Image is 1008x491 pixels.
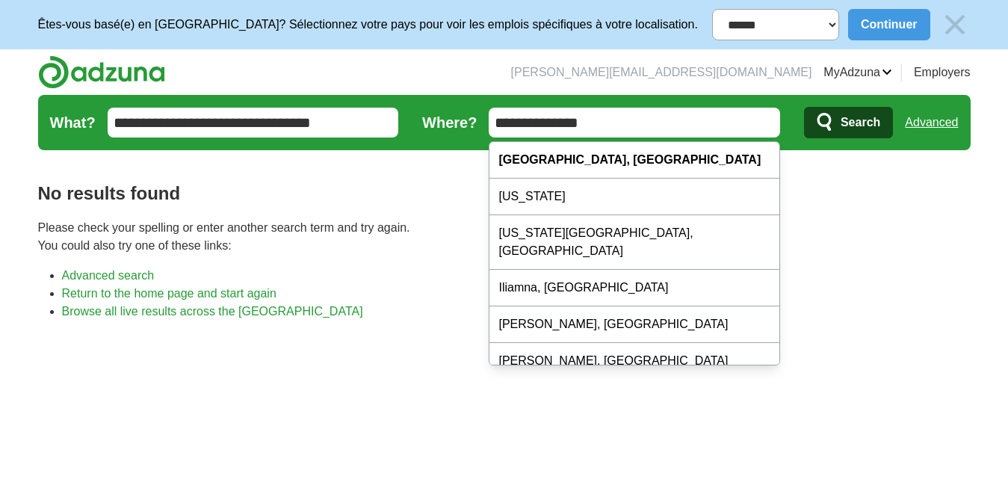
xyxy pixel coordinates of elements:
[823,64,892,81] a: MyAdzuna
[489,306,779,343] div: [PERSON_NAME], [GEOGRAPHIC_DATA]
[939,9,971,40] img: icon_close_no_bg.svg
[62,305,363,318] a: Browse all live results across the [GEOGRAPHIC_DATA]
[50,111,96,134] label: What?
[38,180,971,207] h1: No results found
[804,107,893,138] button: Search
[489,215,779,270] div: [US_STATE][GEOGRAPHIC_DATA], [GEOGRAPHIC_DATA]
[38,219,971,255] p: Please check your spelling or enter another search term and try again. You could also try one of ...
[511,64,812,81] li: [PERSON_NAME][EMAIL_ADDRESS][DOMAIN_NAME]
[422,111,477,134] label: Where?
[914,64,971,81] a: Employers
[498,153,761,166] strong: [GEOGRAPHIC_DATA], [GEOGRAPHIC_DATA]
[38,16,698,34] p: Êtes-vous basé(e) en [GEOGRAPHIC_DATA]? Sélectionnez votre pays pour voir les emplois spécifiques...
[62,287,276,300] a: Return to the home page and start again
[62,269,155,282] a: Advanced search
[489,343,779,380] div: [PERSON_NAME], [GEOGRAPHIC_DATA]
[489,179,779,215] div: [US_STATE]
[905,108,958,138] a: Advanced
[848,9,930,40] button: Continuer
[841,108,880,138] span: Search
[38,55,165,89] img: Adzuna logo
[489,270,779,306] div: Iliamna, [GEOGRAPHIC_DATA]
